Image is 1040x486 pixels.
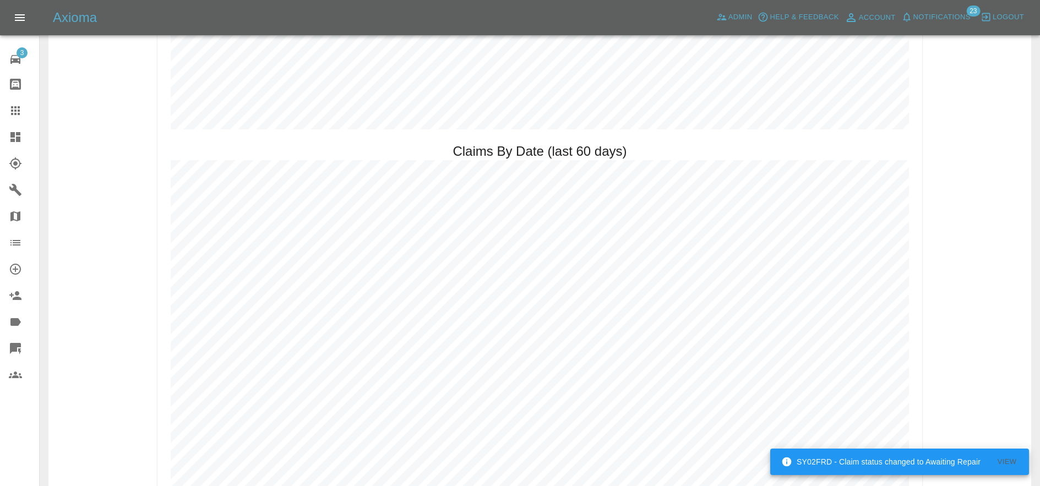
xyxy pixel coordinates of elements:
[7,4,33,31] button: Open drawer
[770,11,838,24] span: Help & Feedback
[913,11,971,24] span: Notifications
[453,143,627,160] h2: Claims By Date (last 60 days)
[899,9,973,26] button: Notifications
[17,47,28,58] span: 3
[859,12,896,24] span: Account
[966,6,980,17] span: 23
[755,9,841,26] button: Help & Feedback
[978,9,1027,26] button: Logout
[842,9,899,26] a: Account
[53,9,97,26] h5: Axioma
[781,452,981,472] div: SY02FRD - Claim status changed to Awaiting Repair
[989,454,1025,471] button: View
[993,11,1024,24] span: Logout
[714,9,755,26] a: Admin
[728,11,753,24] span: Admin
